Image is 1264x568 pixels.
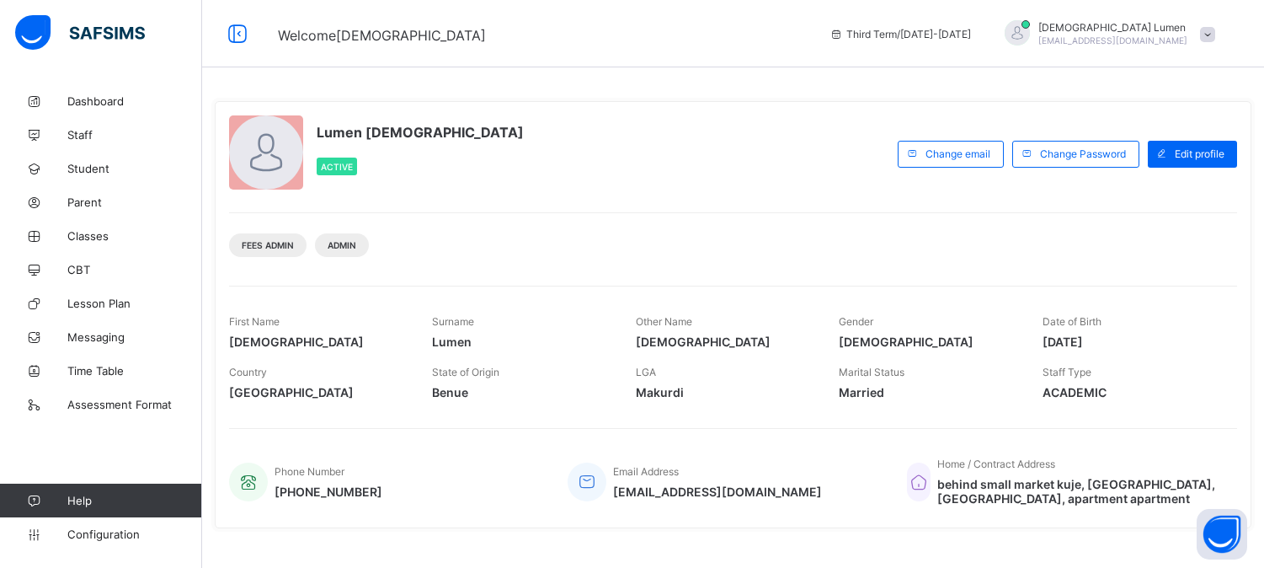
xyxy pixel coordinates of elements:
[1175,147,1224,160] span: Edit profile
[67,330,202,344] span: Messaging
[636,335,813,349] span: [DEMOGRAPHIC_DATA]
[1040,147,1126,160] span: Change Password
[937,458,1055,470] span: Home / Contract Address
[229,385,407,399] span: [GEOGRAPHIC_DATA]
[67,196,202,209] span: Parent
[937,477,1220,506] span: behind small market kuje, [GEOGRAPHIC_DATA], [GEOGRAPHIC_DATA], apartment apartment
[67,162,202,175] span: Student
[67,398,202,411] span: Assessment Format
[613,465,679,478] span: Email Address
[67,263,202,276] span: CBT
[432,385,610,399] span: Benue
[1043,335,1220,349] span: [DATE]
[275,465,344,478] span: Phone Number
[229,315,280,328] span: First Name
[15,15,145,51] img: safsims
[829,28,971,40] span: session/term information
[328,240,356,250] span: Admin
[613,485,822,499] span: [EMAIL_ADDRESS][DOMAIN_NAME]
[1038,35,1187,46] span: [EMAIL_ADDRESS][DOMAIN_NAME]
[839,366,904,378] span: Marital Status
[839,385,1016,399] span: Married
[1043,315,1101,328] span: Date of Birth
[1038,21,1187,34] span: [DEMOGRAPHIC_DATA] Lumen
[432,335,610,349] span: Lumen
[636,385,813,399] span: Makurdi
[925,147,990,160] span: Change email
[1197,509,1247,560] button: Open asap
[636,366,656,378] span: LGA
[229,366,267,378] span: Country
[839,335,1016,349] span: [DEMOGRAPHIC_DATA]
[278,27,486,44] span: Welcome [DEMOGRAPHIC_DATA]
[67,528,201,541] span: Configuration
[321,162,353,172] span: Active
[275,485,382,499] span: [PHONE_NUMBER]
[1043,385,1220,399] span: ACADEMIC
[67,94,202,108] span: Dashboard
[988,20,1224,48] div: SanctusLumen
[432,366,499,378] span: State of Origin
[229,335,407,349] span: [DEMOGRAPHIC_DATA]
[432,315,474,328] span: Surname
[67,297,202,310] span: Lesson Plan
[839,315,873,328] span: Gender
[67,364,202,378] span: Time Table
[67,229,202,243] span: Classes
[242,240,294,250] span: Fees Admin
[1043,366,1091,378] span: Staff Type
[67,128,202,142] span: Staff
[317,124,524,141] span: Lumen [DEMOGRAPHIC_DATA]
[636,315,692,328] span: Other Name
[67,494,201,507] span: Help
